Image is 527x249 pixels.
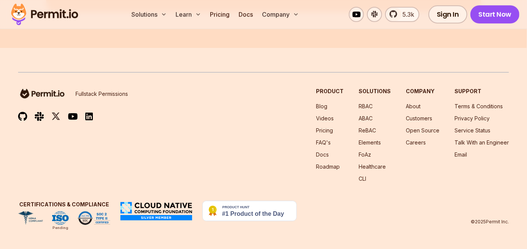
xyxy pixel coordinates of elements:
[316,163,340,170] a: Roadmap
[236,7,256,22] a: Docs
[359,103,373,109] a: RBAC
[316,88,344,95] h3: Product
[406,127,439,134] a: Open Source
[385,7,419,22] a: 5.3k
[359,88,391,95] h3: Solutions
[455,88,509,95] h3: Support
[52,211,69,225] img: ISO
[359,175,366,182] a: CLI
[316,139,331,146] a: FAQ's
[85,112,93,121] img: linkedin
[406,103,421,109] a: About
[406,115,432,121] a: Customers
[52,225,68,231] div: Pending
[359,139,381,146] a: Elements
[18,211,43,225] img: HIPAA
[51,112,60,121] img: twitter
[359,151,371,158] a: FoAz
[398,10,414,19] span: 5.3k
[35,111,44,121] img: slack
[455,151,467,158] a: Email
[207,7,233,22] a: Pricing
[428,5,467,23] a: Sign In
[455,139,509,146] a: Talk With an Engineer
[8,2,82,27] img: Permit logo
[316,103,327,109] a: Blog
[78,211,110,225] img: SOC
[316,151,329,158] a: Docs
[76,90,128,98] p: Fullstack Permissions
[173,7,204,22] button: Learn
[68,112,78,121] img: youtube
[455,127,490,134] a: Service Status
[202,201,297,221] img: Permit.io - Never build permissions again | Product Hunt
[259,7,302,22] button: Company
[359,163,386,170] a: Healthcare
[406,139,426,146] a: Careers
[359,115,373,121] a: ABAC
[470,5,520,23] a: Start Now
[18,112,27,121] img: github
[18,88,66,100] img: logo
[455,103,503,109] a: Terms & Conditions
[471,219,509,225] p: © 2025 Permit Inc.
[129,7,170,22] button: Solutions
[316,115,334,121] a: Videos
[316,127,333,134] a: Pricing
[18,201,110,208] h3: Certifications & Compliance
[359,127,376,134] a: ReBAC
[406,88,439,95] h3: Company
[455,115,490,121] a: Privacy Policy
